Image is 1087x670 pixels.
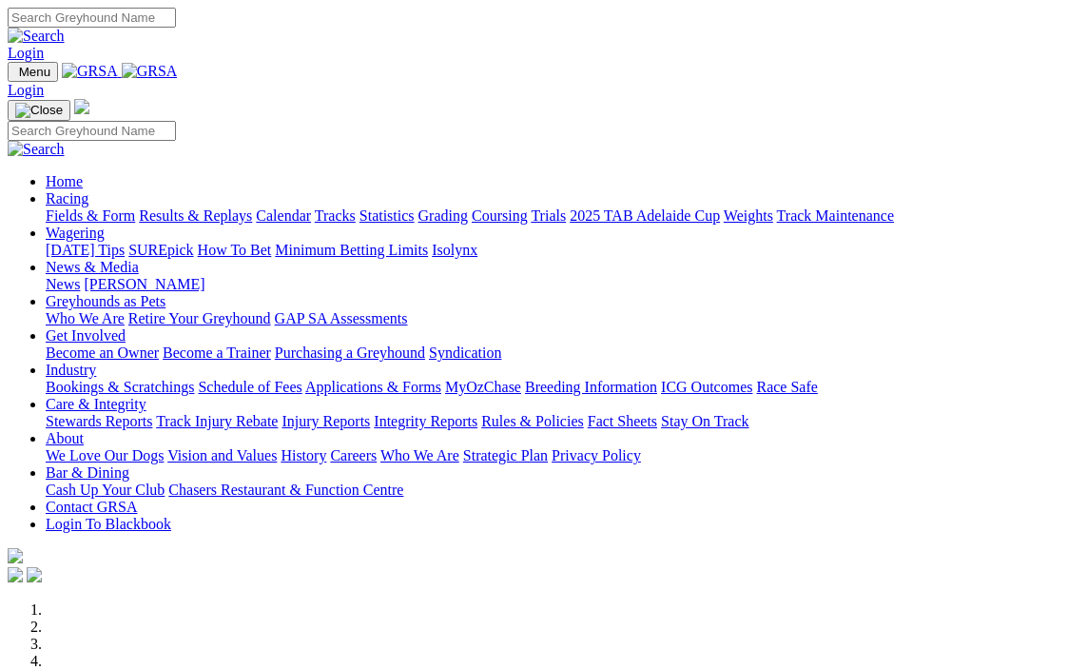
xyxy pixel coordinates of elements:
[62,63,118,80] img: GRSA
[315,207,356,224] a: Tracks
[359,207,415,224] a: Statistics
[256,207,311,224] a: Calendar
[275,345,425,361] a: Purchasing a Greyhound
[724,207,773,224] a: Weights
[8,62,58,82] button: Toggle navigation
[128,310,271,326] a: Retire Your Greyhound
[46,310,1079,327] div: Greyhounds as Pets
[168,482,403,498] a: Chasers Restaurant & Function Centre
[481,413,584,429] a: Rules & Policies
[46,259,139,275] a: News & Media
[661,379,752,395] a: ICG Outcomes
[418,207,468,224] a: Grading
[46,242,1079,259] div: Wagering
[167,447,277,463] a: Vision and Values
[588,413,657,429] a: Fact Sheets
[330,447,377,463] a: Careers
[19,65,50,79] span: Menu
[163,345,271,361] a: Become a Trainer
[84,276,204,292] a: [PERSON_NAME]
[305,379,441,395] a: Applications & Forms
[8,28,65,45] img: Search
[281,447,326,463] a: History
[46,207,135,224] a: Fields & Form
[46,413,152,429] a: Stewards Reports
[463,447,548,463] a: Strategic Plan
[46,482,165,498] a: Cash Up Your Club
[15,103,63,118] img: Close
[46,173,83,189] a: Home
[8,45,44,61] a: Login
[27,567,42,582] img: twitter.svg
[8,8,176,28] input: Search
[281,413,370,429] a: Injury Reports
[8,567,23,582] img: facebook.svg
[429,345,501,361] a: Syndication
[156,413,278,429] a: Track Injury Rebate
[46,396,146,412] a: Care & Integrity
[198,242,272,258] a: How To Bet
[198,379,301,395] a: Schedule of Fees
[46,207,1079,225] div: Racing
[46,276,80,292] a: News
[46,345,159,361] a: Become an Owner
[46,225,105,241] a: Wagering
[445,379,521,395] a: MyOzChase
[46,482,1079,499] div: Bar & Dining
[46,276,1079,293] div: News & Media
[552,447,641,463] a: Privacy Policy
[472,207,528,224] a: Coursing
[8,141,65,158] img: Search
[8,100,70,121] button: Toggle navigation
[46,379,194,395] a: Bookings & Scratchings
[531,207,566,224] a: Trials
[122,63,178,80] img: GRSA
[139,207,252,224] a: Results & Replays
[275,310,408,326] a: GAP SA Assessments
[8,548,23,563] img: logo-grsa-white.png
[46,516,171,532] a: Login To Blackbook
[46,310,125,326] a: Who We Are
[46,413,1079,430] div: Care & Integrity
[777,207,894,224] a: Track Maintenance
[46,499,137,515] a: Contact GRSA
[46,293,165,309] a: Greyhounds as Pets
[74,99,89,114] img: logo-grsa-white.png
[756,379,817,395] a: Race Safe
[46,464,129,481] a: Bar & Dining
[46,327,126,344] a: Get Involved
[46,379,1079,396] div: Industry
[374,413,477,429] a: Integrity Reports
[8,82,44,98] a: Login
[275,242,428,258] a: Minimum Betting Limits
[128,242,193,258] a: SUREpick
[46,190,88,207] a: Racing
[46,447,1079,464] div: About
[46,362,96,378] a: Industry
[46,242,125,258] a: [DATE] Tips
[46,430,84,446] a: About
[8,121,176,141] input: Search
[46,447,164,463] a: We Love Our Dogs
[432,242,477,258] a: Isolynx
[570,207,720,224] a: 2025 TAB Adelaide Cup
[380,447,459,463] a: Who We Are
[661,413,748,429] a: Stay On Track
[46,345,1079,362] div: Get Involved
[525,379,657,395] a: Breeding Information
